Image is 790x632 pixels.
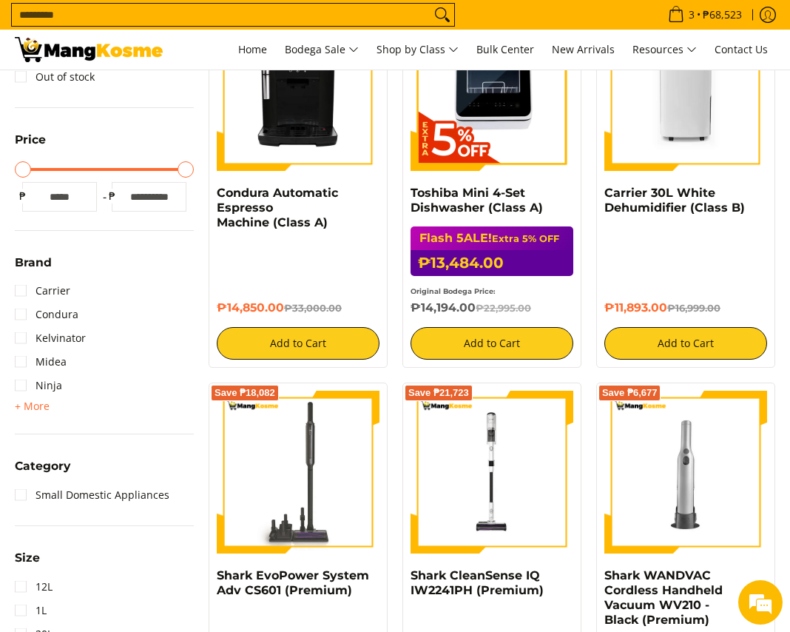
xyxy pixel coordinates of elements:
[604,327,767,360] button: Add to Cart
[7,404,282,456] textarea: Type your message and hit 'Enter'
[15,37,163,62] img: Small Appliances l Mang Kosme: Home Appliances Warehouse Sale
[411,327,573,360] button: Add to Cart
[285,41,359,59] span: Bodega Sale
[377,41,459,59] span: Shop by Class
[15,350,67,374] a: Midea
[707,30,775,70] a: Contact Us
[369,30,466,70] a: Shop by Class
[15,257,52,280] summary: Open
[411,300,573,316] h6: ₱14,194.00
[15,189,30,204] span: ₱
[15,257,52,269] span: Brand
[284,302,342,314] del: ₱33,000.00
[625,30,704,70] a: Resources
[215,389,275,397] span: Save ₱18,082
[15,460,70,483] summary: Open
[15,326,86,350] a: Kelvinator
[178,30,775,70] nav: Main Menu
[217,327,379,360] button: Add to Cart
[552,42,615,56] span: New Arrivals
[469,30,541,70] a: Bulk Center
[411,568,544,597] a: Shark CleanSense IQ IW2241PH (Premium)
[15,374,62,397] a: Ninja
[15,303,78,326] a: Condura
[408,389,469,397] span: Save ₱21,723
[604,391,767,554] img: shark-wandvac-handheld-vacuum-premium-full-view-mang-kosme
[217,186,338,229] a: Condura Automatic Espresso Machine (Class A)
[411,9,573,172] img: Toshiba Mini 4-Set Dishwasher (Class A)
[667,302,720,314] del: ₱16,999.00
[104,189,119,204] span: ₱
[77,83,249,102] div: Chat with us now
[15,279,70,303] a: Carrier
[217,300,379,316] h6: ₱14,850.00
[431,4,454,26] button: Search
[602,389,658,397] span: Save ₱6,677
[544,30,622,70] a: New Arrivals
[632,41,697,59] span: Resources
[686,10,697,20] span: 3
[86,186,204,336] span: We're online!
[664,7,746,23] span: •
[411,287,496,295] small: Original Bodega Price:
[243,7,278,43] div: Minimize live chat window
[15,400,50,412] span: + More
[604,186,745,215] a: Carrier 30L White Dehumidifier (Class B)
[15,483,169,507] a: Small Domestic Appliances
[238,42,267,56] span: Home
[15,575,53,599] a: 12L
[231,30,274,70] a: Home
[15,65,95,89] a: Out of stock
[411,391,573,554] img: shark-cleansense-cordless-stick-vacuum-front-full-view-mang-kosme
[217,9,379,172] img: Condura Automatic Espresso Machine (Class A)
[476,302,531,314] del: ₱22,995.00
[217,568,369,597] a: Shark EvoPower System Adv CS601 (Premium)
[217,391,379,554] img: shark-evopower-wireless-vacuum-full-view-mang-kosme
[700,10,744,20] span: ₱68,523
[15,599,47,622] a: 1L
[411,186,543,215] a: Toshiba Mini 4-Set Dishwasher (Class A)
[15,460,70,472] span: Category
[604,300,767,316] h6: ₱11,893.00
[604,568,723,627] a: Shark WANDVAC Cordless Handheld Vacuum WV210 - Black (Premium)
[15,552,40,575] summary: Open
[15,134,46,157] summary: Open
[277,30,366,70] a: Bodega Sale
[15,397,50,415] summary: Open
[476,42,534,56] span: Bulk Center
[604,9,767,172] img: Carrier 30L White Dehumidifier (Class B)
[715,42,768,56] span: Contact Us
[15,134,46,146] span: Price
[15,552,40,564] span: Size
